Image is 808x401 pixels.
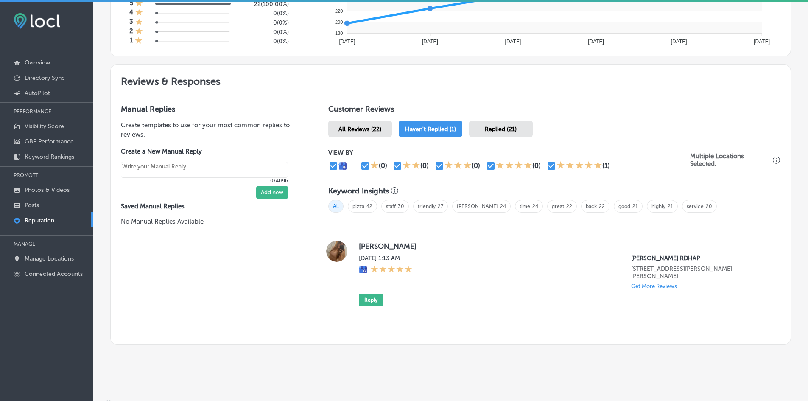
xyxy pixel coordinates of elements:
[25,255,74,262] p: Manage Locations
[520,203,530,209] a: time
[632,203,638,209] a: 21
[359,242,767,250] label: [PERSON_NAME]
[457,203,498,209] a: [PERSON_NAME]
[25,202,39,209] p: Posts
[121,202,301,210] label: Saved Manual Replies
[129,27,133,36] h4: 2
[236,19,289,26] h5: 0 ( 0% )
[445,161,472,171] div: 3 Stars
[418,203,436,209] a: friendly
[671,39,687,45] tspan: [DATE]
[339,39,355,45] tspan: [DATE]
[236,38,289,45] h5: 0 ( 0% )
[121,104,301,114] h3: Manual Replies
[135,27,143,36] div: 1 Star
[687,203,704,209] a: service
[129,18,133,27] h4: 3
[631,255,767,262] p: Esmeralda Garza RDHAP
[121,217,301,226] p: No Manual Replies Available
[14,13,60,29] img: fda3e92497d09a02dc62c9cd864e3231.png
[328,186,389,196] h3: Keyword Insights
[338,126,381,133] span: All Reviews (22)
[25,59,50,66] p: Overview
[552,203,564,209] a: great
[379,162,387,170] div: (0)
[130,36,133,46] h4: 1
[256,186,288,199] button: Add new
[651,203,665,209] a: highly
[500,203,506,209] a: 24
[236,28,289,36] h5: 0 ( 0% )
[328,149,690,157] p: VIEW BY
[129,8,133,18] h4: 4
[485,126,517,133] span: Replied (21)
[25,138,74,145] p: GBP Performance
[472,162,480,170] div: (0)
[618,203,630,209] a: good
[135,36,143,46] div: 1 Star
[359,255,412,262] label: [DATE] 1:13 AM
[706,203,712,209] a: 20
[422,39,438,45] tspan: [DATE]
[398,203,404,209] a: 30
[631,265,767,280] p: 121 W Kern Ave
[121,148,288,155] label: Create a New Manual Reply
[359,294,383,306] button: Reply
[328,104,780,117] h1: Customer Reviews
[25,186,70,193] p: Photos & Videos
[352,203,364,209] a: pizza
[496,161,532,171] div: 4 Stars
[135,8,143,18] div: 1 Star
[335,8,343,14] tspan: 220
[25,217,54,224] p: Reputation
[588,39,604,45] tspan: [DATE]
[25,74,65,81] p: Directory Sync
[505,39,521,45] tspan: [DATE]
[25,123,64,130] p: Visibility Score
[328,200,344,213] span: All
[366,203,372,209] a: 42
[631,283,677,289] p: Get More Reviews
[690,152,771,168] p: Multiple Locations Selected.
[25,270,83,278] p: Connected Accounts
[602,162,610,170] div: (1)
[121,162,288,178] textarea: Create your Quick Reply
[25,90,50,97] p: AutoPilot
[438,203,443,209] a: 27
[111,65,791,94] h2: Reviews & Responses
[370,161,379,171] div: 1 Star
[668,203,673,209] a: 21
[754,39,770,45] tspan: [DATE]
[403,161,420,171] div: 2 Stars
[335,20,343,25] tspan: 200
[371,265,412,275] div: 5 Stars
[25,153,74,160] p: Keyword Rankings
[532,203,538,209] a: 24
[599,203,605,209] a: 22
[121,121,301,139] p: Create templates to use for your most common replies to reviews.
[236,10,289,17] h5: 0 ( 0% )
[135,18,143,27] div: 1 Star
[405,126,456,133] span: Haven't Replied (1)
[586,203,597,209] a: back
[236,0,289,8] h5: 22 ( 100.00% )
[121,178,288,184] p: 0/4096
[335,31,343,36] tspan: 180
[556,161,602,171] div: 5 Stars
[420,162,429,170] div: (0)
[532,162,541,170] div: (0)
[386,203,396,209] a: staff
[566,203,572,209] a: 22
